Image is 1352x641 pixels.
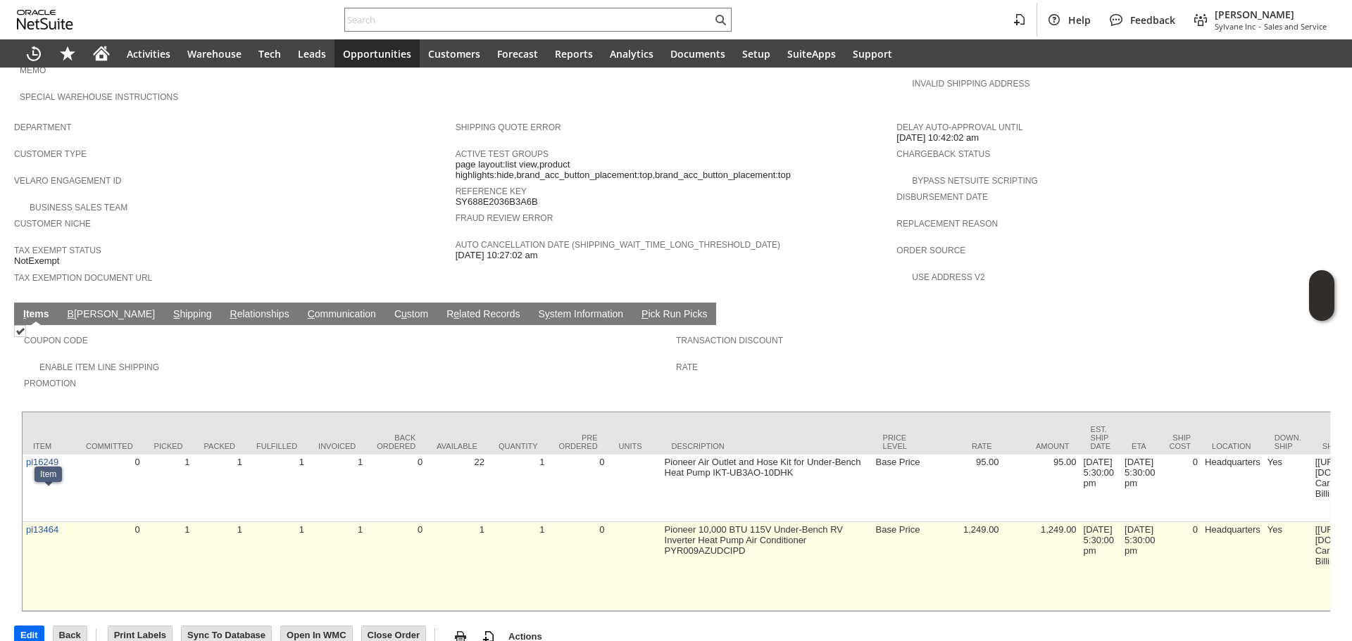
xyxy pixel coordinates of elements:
[488,522,549,611] td: 1
[26,457,58,467] a: pi16249
[14,176,121,186] a: Velaro Engagement ID
[453,308,459,319] span: e
[844,39,901,68] a: Support
[456,122,561,132] a: Shipping Quote Error
[601,39,662,68] a: Analytics
[391,308,432,322] a: Custom
[872,455,925,522] td: Base Price
[734,39,779,68] a: Setup
[1201,455,1264,522] td: Headquarters
[559,433,598,450] div: Pre Ordered
[1003,522,1080,611] td: 1,249.00
[194,522,246,611] td: 1
[872,522,925,611] td: Base Price
[1169,433,1191,450] div: Ship Cost
[93,45,110,62] svg: Home
[456,159,890,181] span: page layout:list view,product highlights:hide,brand_acc_button_placement:top,brand_acc_button_pla...
[194,455,246,522] td: 1
[75,455,144,522] td: 0
[549,455,608,522] td: 0
[549,522,608,611] td: 0
[661,522,872,611] td: Pioneer 10,000 BTU 115V Under-Bench RV Inverter Heat Pump Air Conditioner PYR009AZUDCIPD
[742,47,770,61] span: Setup
[1264,522,1312,611] td: Yes
[343,47,411,61] span: Opportunities
[127,47,170,61] span: Activities
[40,469,56,479] div: Item
[853,47,892,61] span: Support
[227,308,293,322] a: Relationships
[883,433,915,450] div: Price Level
[896,246,965,255] a: Order Source
[670,47,725,61] span: Documents
[366,455,426,522] td: 0
[1158,455,1201,522] td: 0
[534,308,627,322] a: System Information
[366,522,426,611] td: 0
[298,47,326,61] span: Leads
[84,39,118,68] a: Home
[30,203,127,212] a: Business Sales Team
[912,79,1029,89] a: Invalid Shipping Address
[437,442,477,450] div: Available
[20,65,46,75] a: Memo
[896,149,990,159] a: Chargeback Status
[33,442,65,450] div: Item
[426,455,488,522] td: 22
[1121,455,1158,522] td: [DATE] 5:30:00 pm
[187,47,242,61] span: Warehouse
[14,255,59,267] span: NotExempt
[676,336,783,345] a: Transaction Discount
[1275,433,1301,450] div: Down. Ship
[555,47,593,61] span: Reports
[14,219,91,229] a: Customer Niche
[318,442,356,450] div: Invoiced
[426,522,488,611] td: 1
[712,11,729,28] svg: Search
[456,196,538,208] span: SY688E2036B3A6B
[488,455,549,522] td: 1
[345,11,712,28] input: Search
[39,362,159,372] a: Enable Item Line Shipping
[619,442,651,450] div: Units
[896,192,988,202] a: Disbursement Date
[610,47,653,61] span: Analytics
[662,39,734,68] a: Documents
[1130,13,1175,27] span: Feedback
[14,246,101,255] a: Tax Exempt Status
[59,45,76,62] svg: Shortcuts
[489,39,546,68] a: Forecast
[1091,425,1111,450] div: Est. Ship Date
[896,122,1022,132] a: Delay Auto-Approval Until
[246,455,308,522] td: 1
[1258,21,1261,32] span: -
[896,219,998,229] a: Replacement reason
[1309,296,1334,322] span: Oracle Guided Learning Widget. To move around, please hold and drag
[308,522,366,611] td: 1
[661,455,872,522] td: Pioneer Air Outlet and Hose Kit for Under-Bench Heat Pump IKT-UB3AO-10DHK
[26,524,58,535] a: pi13464
[912,176,1037,186] a: Bypass NetSuite Scripting
[20,308,53,322] a: Items
[118,39,179,68] a: Activities
[1212,442,1253,450] div: Location
[14,273,152,283] a: Tax Exemption Document URL
[75,522,144,611] td: 0
[308,455,366,522] td: 1
[443,308,523,322] a: Related Records
[17,39,51,68] a: Recent Records
[896,132,979,144] span: [DATE] 10:42:02 am
[676,362,698,372] a: Rate
[1215,21,1256,32] span: Sylvane Inc
[420,39,489,68] a: Customers
[925,522,1003,611] td: 1,249.00
[1264,21,1327,32] span: Sales and Service
[1013,442,1070,450] div: Amount
[1003,455,1080,522] td: 95.00
[68,308,74,319] span: B
[377,433,415,450] div: Back Ordered
[1201,522,1264,611] td: Headquarters
[173,308,180,319] span: S
[638,308,711,322] a: Pick Run Picks
[1309,270,1334,321] iframe: Click here to launch Oracle Guided Learning Help Panel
